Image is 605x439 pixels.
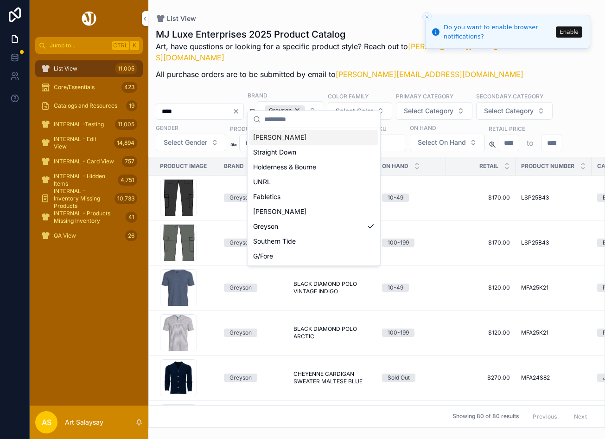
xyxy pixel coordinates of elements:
[35,79,143,96] a: Core/Essentials423
[249,249,378,264] div: G/Fore
[521,239,586,246] a: LSP25B43
[54,102,117,110] span: Catalogs and Resources
[336,106,373,116] span: Select Color
[422,12,432,21] button: Close toast
[248,128,380,265] div: Suggestions
[452,194,510,201] a: $170.00
[484,106,534,116] span: Select Category
[54,210,122,225] span: INTERNAL - Products Missing Inventory
[50,42,108,49] span: Jump to...
[452,374,510,381] span: $270.00
[479,162,498,170] span: Retail
[521,284,586,291] a: MFA25K21
[293,325,371,340] a: BLACK DIAMOND POLO ARCTIC
[396,92,453,100] label: Primary Category
[35,153,143,170] a: INTERNAL - Card View757
[382,329,440,337] a: 100-199
[224,194,282,202] a: Greyson
[54,121,104,128] span: INTERNAL -Testing
[122,156,137,167] div: 757
[131,42,138,49] span: K
[65,418,103,427] p: Art Salaysay
[452,284,510,291] a: $120.00
[115,63,137,74] div: 11,005
[167,14,196,23] span: List View
[265,105,305,116] div: Greyson
[115,119,137,130] div: 11,005
[35,116,143,133] a: INTERNAL -Testing11,005
[382,194,440,202] a: 10-49
[382,162,408,170] span: On Hand
[54,173,114,187] span: INTERNAL - Hidden Items
[328,92,369,100] label: Color Family
[156,28,528,41] h1: MJ Luxe Enterprises 2025 Product Catalog
[35,209,143,226] a: INTERNAL - Products Missing Inventory41
[54,187,111,210] span: INTERNAL - Inventory Missing Products
[476,92,543,100] label: Secondary Category
[224,374,282,382] a: Greyson
[224,329,282,337] a: Greyson
[410,123,436,132] label: On Hand
[156,69,528,80] p: All purchase orders are to be submitted by email to
[126,212,137,223] div: 41
[42,417,51,428] span: AS
[156,134,226,151] button: Select Button
[521,284,548,291] span: MFA25K21
[230,124,276,133] label: Product Name
[249,189,378,204] div: Fabletics
[30,54,148,256] div: scrollable content
[249,234,378,249] div: Southern Tide
[452,239,510,246] a: $170.00
[388,329,409,337] div: 100-199
[521,329,548,336] span: MFA25K21
[224,239,282,247] a: Greyson
[35,227,143,244] a: QA View26
[229,239,252,247] div: Greyson
[410,134,485,151] button: Select Button
[229,284,252,292] div: Greyson
[382,284,440,292] a: 10-49
[54,232,76,239] span: QA View
[126,100,137,111] div: 19
[54,84,95,91] span: Core/Essentials
[328,102,392,120] button: Select Button
[164,138,207,147] span: Select Gender
[388,194,403,202] div: 10-49
[54,158,114,165] span: INTERNAL - Card View
[527,137,534,148] p: to
[35,37,143,54] button: Jump to...CtrlK
[265,105,305,116] button: Unselect GREYSON
[35,60,143,77] a: List View11,005
[452,413,519,420] span: Showing 80 of 80 results
[249,204,378,219] div: [PERSON_NAME]
[112,41,129,50] span: Ctrl
[452,329,510,336] a: $120.00
[521,194,586,201] a: LSP25B43
[521,162,574,170] span: Product Number
[229,329,252,337] div: Greyson
[229,374,252,382] div: Greyson
[156,41,528,63] p: Art, have questions or looking for a specific product style? Reach out to
[249,160,378,174] div: Holderness & Bourne
[382,239,440,247] a: 100-199
[229,194,252,202] div: Greyson
[388,284,403,292] div: 10-49
[249,174,378,189] div: UNRL
[35,97,143,114] a: Catalogs and Resources19
[476,102,553,120] button: Select Button
[521,194,549,201] span: LSP25B43
[232,108,243,115] button: Clear
[121,82,137,93] div: 423
[388,239,409,247] div: 100-199
[293,370,371,385] a: CHEYENNE CARDIGAN SWEATER MALTESE BLUE
[35,172,143,188] a: INTERNAL - Hidden Items4,751
[521,374,550,381] span: MFA24S82
[293,280,371,295] a: BLACK DIAMOND POLO VINTAGE INDIGO
[224,162,244,170] span: Brand
[404,106,453,116] span: Select Category
[35,190,143,207] a: INTERNAL - Inventory Missing Products10,733
[35,135,143,151] a: INTERNAL - Edit View14,894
